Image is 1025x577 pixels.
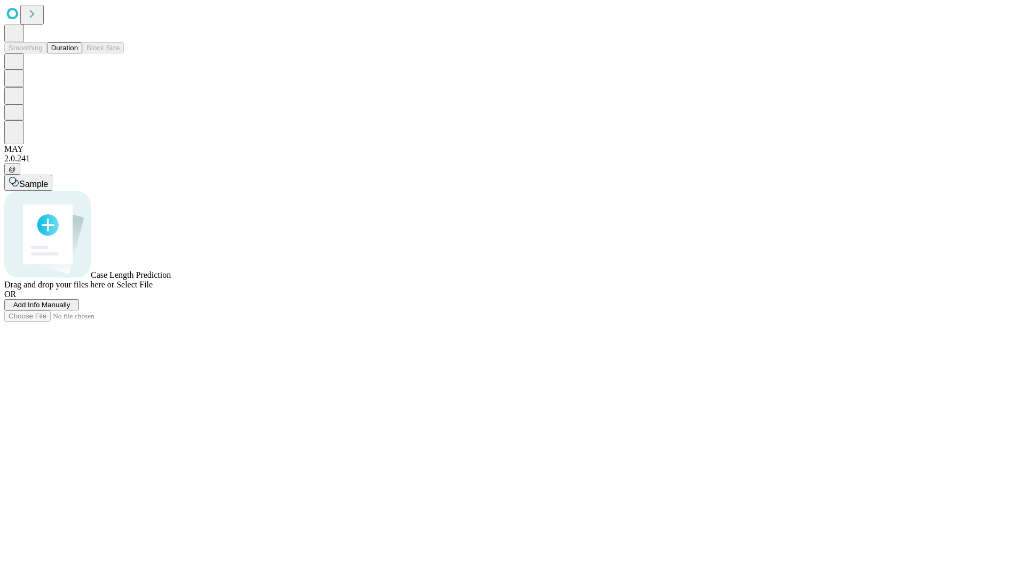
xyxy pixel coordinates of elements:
[4,154,1021,163] div: 2.0.241
[4,144,1021,154] div: MAY
[4,290,16,299] span: OR
[19,180,48,189] span: Sample
[4,280,114,289] span: Drag and drop your files here or
[4,299,79,310] button: Add Info Manually
[4,163,20,175] button: @
[116,280,153,289] span: Select File
[82,42,124,53] button: Block Size
[4,175,52,191] button: Sample
[47,42,82,53] button: Duration
[91,270,171,279] span: Case Length Prediction
[4,42,47,53] button: Smoothing
[9,165,16,173] span: @
[13,301,70,309] span: Add Info Manually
